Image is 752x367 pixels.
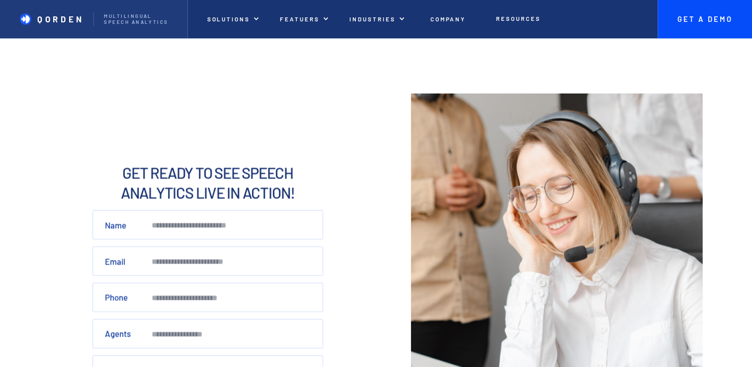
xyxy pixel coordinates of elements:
p: Solutions [207,15,250,22]
p: Get A Demo [668,15,742,24]
label: Phone [105,292,128,302]
h2: Get ready to See Speech Analytics live in action! [92,163,323,202]
p: Multilingual Speech analytics [104,13,176,25]
label: Name [105,220,126,230]
p: Company [430,15,466,22]
label: Email [105,256,125,266]
p: Industries [349,15,395,22]
p: Resources [496,15,540,22]
p: Featuers [280,15,320,22]
label: Agents [105,329,131,339]
p: QORDEN [37,14,84,24]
